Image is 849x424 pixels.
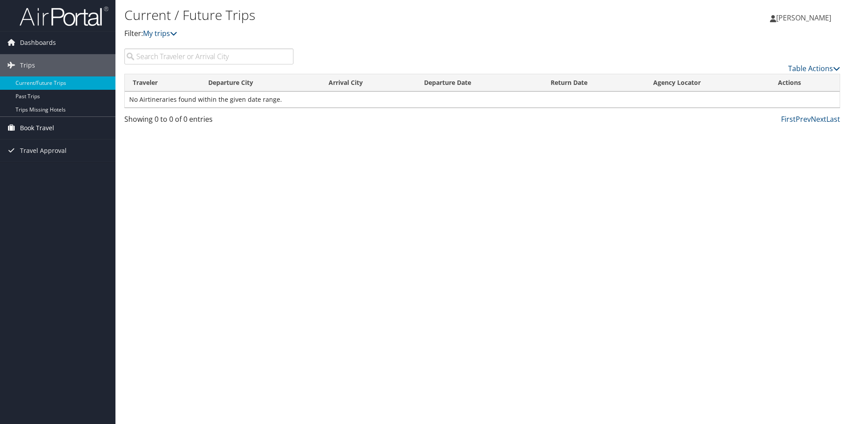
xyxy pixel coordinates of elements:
a: Prev [796,114,811,124]
img: airportal-logo.png [20,6,108,27]
input: Search Traveler or Arrival City [124,48,294,64]
th: Traveler: activate to sort column ascending [125,74,200,92]
span: [PERSON_NAME] [776,13,831,23]
th: Agency Locator: activate to sort column ascending [645,74,770,92]
th: Return Date: activate to sort column ascending [543,74,645,92]
td: No Airtineraries found within the given date range. [125,92,840,108]
th: Departure City: activate to sort column ascending [200,74,321,92]
span: Dashboards [20,32,56,54]
th: Departure Date: activate to sort column descending [416,74,542,92]
a: Table Actions [788,64,840,73]
h1: Current / Future Trips [124,6,602,24]
span: Travel Approval [20,140,67,162]
span: Book Travel [20,117,54,139]
a: First [781,114,796,124]
a: Last [826,114,840,124]
p: Filter: [124,28,602,40]
div: Showing 0 to 0 of 0 entries [124,114,294,129]
a: Next [811,114,826,124]
th: Arrival City: activate to sort column ascending [321,74,416,92]
th: Actions [770,74,840,92]
span: Trips [20,54,35,76]
a: My trips [143,28,177,38]
a: [PERSON_NAME] [770,4,840,31]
